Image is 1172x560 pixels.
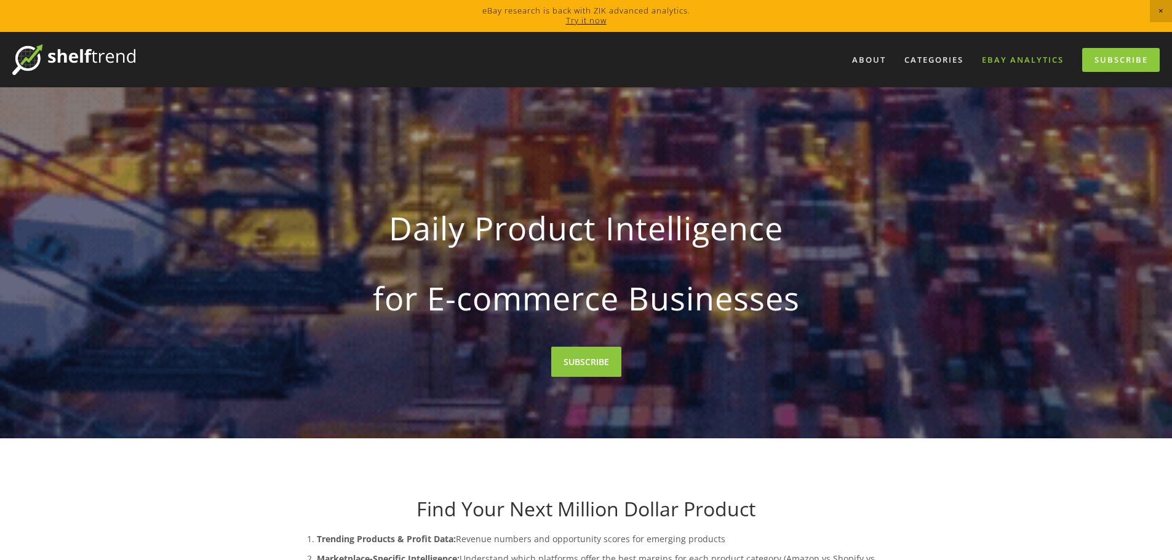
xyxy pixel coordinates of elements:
a: About [844,50,894,70]
strong: Daily Product Intelligence [312,199,861,257]
a: Subscribe [1082,48,1160,72]
a: eBay Analytics [974,50,1072,70]
p: Revenue numbers and opportunity scores for emerging products [317,531,880,546]
strong: for E-commerce Businesses [312,269,861,327]
a: Try it now [566,15,607,26]
img: ShelfTrend [12,44,135,75]
div: Categories [896,50,971,70]
strong: Trending Products & Profit Data: [317,533,456,545]
a: SUBSCRIBE [551,347,621,377]
h1: Find Your Next Million Dollar Product [292,497,880,521]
